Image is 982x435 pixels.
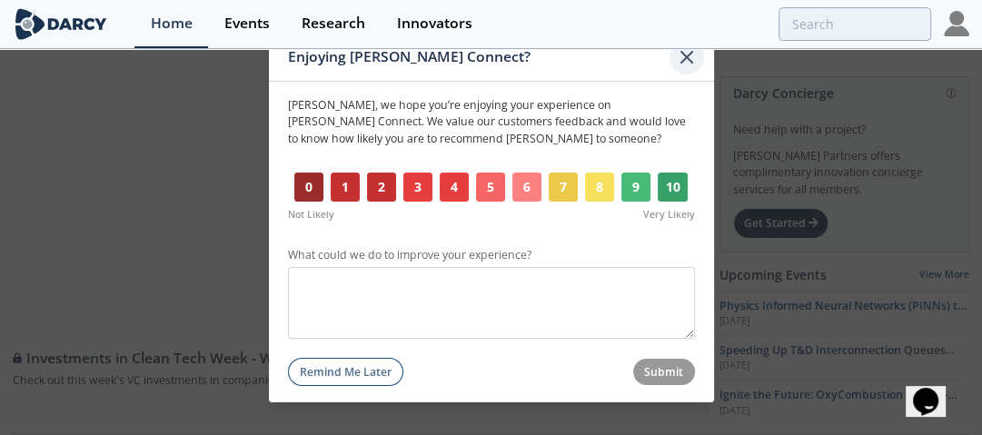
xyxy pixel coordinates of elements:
img: Profile [944,11,969,36]
span: Not Likely [288,208,334,222]
button: 4 [440,173,470,202]
button: 8 [585,173,615,202]
button: 6 [512,173,542,202]
p: [PERSON_NAME] , we hope you’re enjoying your experience on [PERSON_NAME] Connect. We value our cu... [288,97,695,147]
button: 2 [367,173,397,202]
button: Submit [633,359,695,385]
div: Innovators [397,16,472,31]
div: Research [302,16,365,31]
button: 3 [403,173,433,202]
button: 9 [621,173,651,202]
button: 1 [331,173,361,202]
button: 5 [476,173,506,202]
button: 7 [549,173,579,202]
button: Remind Me Later [288,358,404,386]
span: Very Likely [643,208,695,222]
div: Home [151,16,193,31]
input: Advanced Search [779,7,931,41]
div: Enjoying [PERSON_NAME] Connect? [288,40,670,74]
button: 0 [294,173,324,202]
button: 10 [658,173,689,202]
img: logo-wide.svg [13,8,109,40]
label: What could we do to improve your experience? [288,247,695,263]
iframe: chat widget [906,362,964,417]
div: Events [224,16,270,31]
